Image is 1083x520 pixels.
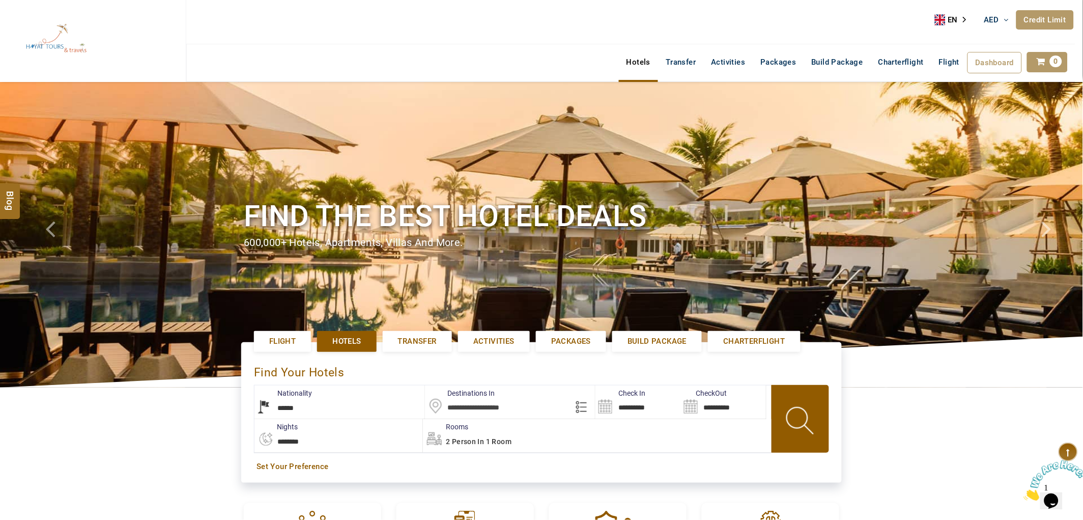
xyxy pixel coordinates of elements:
a: EN [935,12,974,28]
a: Activities [458,331,530,352]
aside: Language selected: English [935,12,974,28]
a: Charterflight [871,52,931,72]
label: Destinations In [425,388,495,398]
h1: Find the best hotel deals [244,197,839,235]
a: 0 [1027,52,1068,72]
div: 600,000+ hotels, apartments, villas and more. [244,235,839,250]
span: Dashboard [976,58,1014,67]
span: Build Package [628,336,687,347]
div: Find Your Hotels [254,355,829,385]
a: Flight [254,331,311,352]
span: Transfer [398,336,437,347]
input: Search [681,386,766,419]
span: Flight [269,336,296,347]
label: CheckOut [681,388,727,398]
span: 0 [1050,56,1062,67]
a: Set Your Preference [256,461,826,472]
img: Chat attention grabber [4,4,67,44]
iframe: chat widget [1020,456,1083,505]
a: Build Package [612,331,702,352]
span: Charterflight [723,336,785,347]
a: Credit Limit [1016,10,1074,30]
img: The Royal Line Holidays [8,5,105,73]
span: Flight [939,57,959,67]
span: Hotels [332,336,361,347]
a: Packages [536,331,606,352]
label: Check In [595,388,645,398]
input: Search [595,386,680,419]
a: Charterflight [708,331,800,352]
label: nights [254,422,298,432]
a: Hotels [317,331,376,352]
label: Nationality [254,388,312,398]
span: 2 Person in 1 Room [446,437,511,446]
span: Activities [473,336,515,347]
a: Activities [704,52,753,72]
a: Transfer [658,52,703,72]
a: Transfer [383,331,452,352]
a: Hotels [619,52,658,72]
div: Language [935,12,974,28]
span: 1 [4,4,8,13]
span: Blog [4,191,17,200]
a: Build Package [804,52,871,72]
a: Flight [931,52,967,62]
span: Charterflight [878,58,924,67]
a: Packages [753,52,804,72]
span: Packages [551,336,591,347]
label: Rooms [423,422,468,432]
span: AED [984,15,999,24]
